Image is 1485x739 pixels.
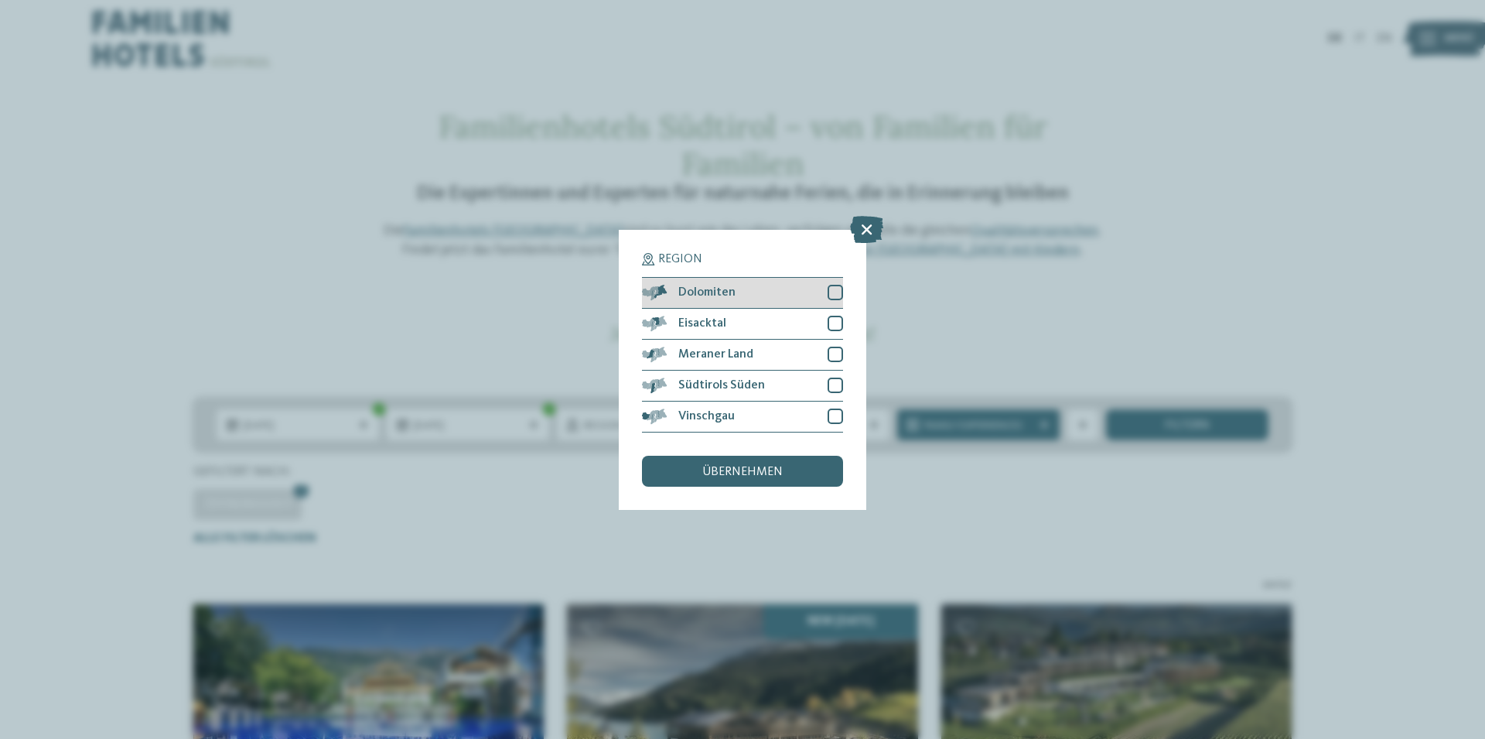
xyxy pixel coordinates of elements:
[678,410,735,423] span: Vinschgau
[678,286,736,299] span: Dolomiten
[678,317,726,330] span: Eisacktal
[678,379,765,392] span: Südtirols Süden
[678,348,753,361] span: Meraner Land
[702,466,783,478] span: übernehmen
[658,253,702,265] span: Region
